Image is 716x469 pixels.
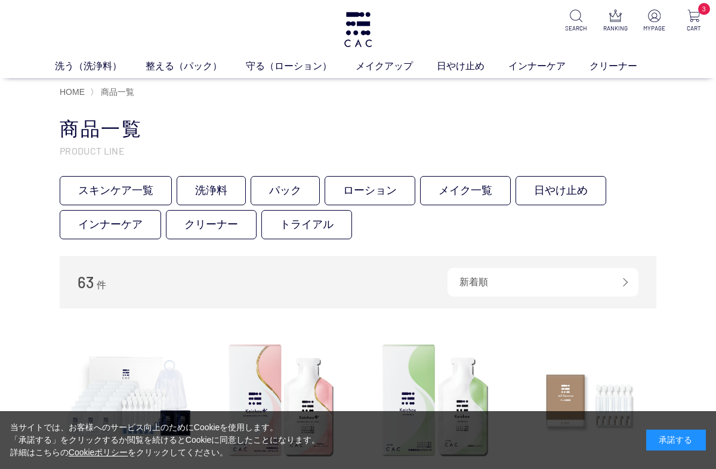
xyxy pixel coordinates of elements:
span: 63 [78,273,94,291]
a: クリーナー [166,210,257,239]
img: ＣＡＣかいちょう [367,332,503,468]
a: Cookieポリシー [69,448,128,457]
span: 件 [97,280,106,290]
img: logo [342,12,374,47]
p: MYPAGE [642,24,667,33]
a: ローション [325,176,415,205]
a: 商品一覧 [98,87,134,97]
a: HOME [60,87,85,97]
a: パック [251,176,320,205]
a: 洗う（洗浄料） [55,59,146,73]
img: ＣＡＣかいちょう ビューティープラス [214,332,350,468]
a: 洗浄料 [177,176,246,205]
div: 承諾する [646,430,706,451]
a: 守る（ローション） [246,59,356,73]
p: CART [681,24,706,33]
span: 3 [698,3,710,15]
li: 〉 [90,87,137,98]
a: メイクアップ [356,59,437,73]
a: クリーナー [590,59,661,73]
a: SEARCH [563,10,588,33]
p: RANKING [603,24,628,33]
a: 日やけ止め [516,176,606,205]
a: トライアル [261,210,352,239]
a: メイク一覧 [420,176,511,205]
a: 日やけ止め [437,59,508,73]
img: ＣＡＣジェル美容液 お試しサイズ（１袋） [521,332,657,468]
a: 整える（パック） [146,59,246,73]
a: スキンケア一覧 [60,176,172,205]
img: ＣＡＣトライアルセット [60,332,196,468]
span: 商品一覧 [101,87,134,97]
div: 当サイトでは、お客様へのサービス向上のためにCookieを使用します。 「承諾する」をクリックするか閲覧を続けるとCookieに同意したことになります。 詳細はこちらの をクリックしてください。 [10,421,320,459]
a: インナーケア [60,210,161,239]
a: MYPAGE [642,10,667,33]
div: 新着順 [447,268,638,297]
a: インナーケア [508,59,590,73]
p: PRODUCT LINE [60,144,656,157]
h1: 商品一覧 [60,116,656,142]
a: RANKING [603,10,628,33]
a: 3 CART [681,10,706,33]
p: SEARCH [563,24,588,33]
